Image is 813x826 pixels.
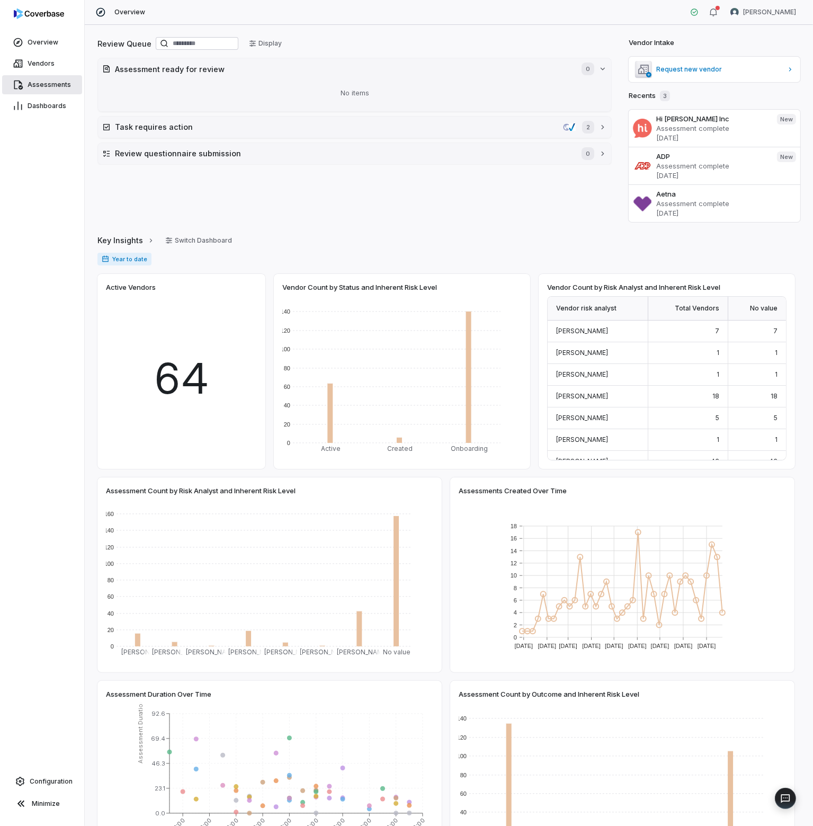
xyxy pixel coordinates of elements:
span: Assessment Count by Outcome and Inherent Risk Level [459,689,639,699]
a: Request new vendor [629,57,800,82]
button: Chadd Myers avatar[PERSON_NAME] [724,4,802,20]
a: Dashboards [2,96,82,116]
h3: Hi [PERSON_NAME] Inc [656,114,769,123]
text: 10 [511,572,517,579]
h2: Assessment ready for review [115,64,571,75]
text: 120 [457,734,467,741]
h3: Aetna [656,189,796,199]
span: 1 [775,370,778,378]
img: Chadd Myers avatar [730,8,739,16]
span: [PERSON_NAME] [556,457,608,465]
span: [PERSON_NAME] [556,392,608,400]
p: Assessment complete [656,161,769,171]
span: 1 [717,370,719,378]
span: 7 [773,327,778,335]
text: 0 [287,440,290,446]
span: 1 [717,436,719,443]
button: Switch Dashboard [159,233,238,248]
button: Review questionnaire submission0 [98,143,611,164]
span: Assessments Created Over Time [459,486,567,495]
text: 40 [108,610,114,617]
span: Overview [114,8,145,16]
span: 0 [582,147,594,160]
text: [DATE] [605,643,623,649]
a: AetnaAssessment complete[DATE] [629,184,800,222]
span: 1 [775,436,778,443]
span: 7 [715,327,719,335]
p: [DATE] [656,208,796,218]
tspan: 23.1 [155,785,165,792]
span: Vendor Count by Status and Inherent Risk Level [282,282,437,292]
text: 80 [460,772,467,778]
h3: ADP [656,152,769,161]
span: Dashboards [28,102,66,110]
text: 40 [284,402,290,408]
text: 160 [104,511,114,517]
a: Key Insights [97,229,155,252]
span: Overview [28,38,58,47]
div: No items [102,79,607,107]
text: 16 [511,535,517,541]
p: Assessment complete [656,123,769,133]
text: 60 [284,384,290,390]
span: 1 [717,349,719,357]
span: [PERSON_NAME] [556,349,608,357]
text: 40 [460,809,467,815]
text: 20 [108,627,114,633]
a: Assessments [2,75,82,94]
span: 64 [154,347,209,410]
span: [PERSON_NAME] [556,327,608,335]
span: Assessments [28,81,71,89]
text: 8 [514,585,517,591]
text: 100 [281,346,290,352]
button: Task requires actiononecallcm.comenvistaforensics.com2 [98,117,611,138]
text: [DATE] [582,643,601,649]
text: 120 [104,544,114,550]
text: 12 [511,560,517,566]
h2: Review Queue [97,38,151,49]
img: logo-D7KZi-bG.svg [14,8,64,19]
text: 20 [284,421,290,428]
span: 46 [711,457,719,465]
text: 140 [104,527,114,534]
div: Vendor risk analyst [548,297,648,321]
a: Configuration [4,772,80,791]
span: 0 [582,63,594,75]
span: Vendor Count by Risk Analyst and Inherent Risk Level [547,282,720,292]
text: [DATE] [674,643,693,649]
span: Configuration [30,777,73,786]
tspan: Assessment Duration (days) [137,680,144,763]
h2: Vendor Intake [629,38,674,48]
h2: Review questionnaire submission [115,148,571,159]
h2: Task requires action [115,121,559,132]
svg: Date range for report [102,255,109,263]
div: No value [728,297,786,321]
text: 80 [108,577,114,583]
a: Hi [PERSON_NAME] IncAssessment complete[DATE]New [629,110,800,147]
span: Vendors [28,59,55,68]
span: [PERSON_NAME] [556,436,608,443]
span: Minimize [32,800,60,808]
text: 100 [457,753,467,759]
text: 140 [281,308,290,315]
tspan: 69.4 [151,735,165,742]
span: Request new vendor [656,65,782,74]
tspan: 0.0 [155,810,165,817]
span: 5 [715,414,719,422]
text: 2 [514,622,517,628]
text: 4 [514,609,517,616]
a: ADPAssessment complete[DATE]New [629,147,800,184]
span: Assessment Count by Risk Analyst and Inherent Risk Level [106,486,296,495]
div: Total Vendors [648,297,728,321]
text: 60 [460,791,467,797]
span: New [777,114,796,125]
span: [PERSON_NAME] [556,370,608,378]
span: Year to date [97,253,151,265]
text: 0 [514,634,517,641]
text: [DATE] [628,643,647,649]
span: [PERSON_NAME] [743,8,796,16]
h2: Recents [629,91,670,101]
span: New [777,152,796,162]
span: 18 [771,392,778,400]
span: 5 [773,414,778,422]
